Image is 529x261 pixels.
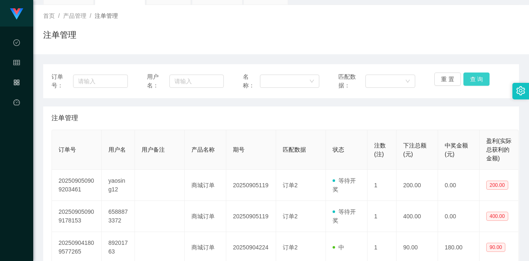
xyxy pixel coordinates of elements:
span: 匹配数据 [283,146,306,153]
span: 注单管理 [51,113,78,123]
img: logo.9652507e.png [10,8,23,20]
input: 请输入 [169,75,224,88]
span: 产品管理 [13,80,20,153]
span: 盈利(实际总获利的金额) [486,138,512,162]
span: 下注总额(元) [403,142,426,157]
span: 用户备注 [142,146,165,153]
span: 订单号 [59,146,76,153]
span: 数据中心 [13,40,20,114]
td: 商城订单 [185,201,226,232]
span: 产品名称 [191,146,215,153]
span: 注单管理 [95,12,118,19]
td: 0.00 [438,201,480,232]
span: 等待开奖 [333,208,356,224]
i: 图标: table [13,56,20,72]
span: 产品管理 [63,12,86,19]
span: 订单2 [283,244,298,251]
td: 商城订单 [185,170,226,201]
td: 202509050909203461 [52,170,102,201]
span: 会员管理 [13,60,20,133]
i: 图标: check-circle-o [13,36,20,52]
span: 名称： [243,72,260,90]
td: 20250905119 [226,201,276,232]
h1: 注单管理 [43,29,76,41]
span: 期号 [233,146,245,153]
span: / [58,12,60,19]
td: 20250905119 [226,170,276,201]
span: 中 [333,244,344,251]
span: 400.00 [486,212,508,221]
i: 图标: setting [516,86,525,95]
span: 用户名 [108,146,126,153]
span: 中奖金额(元) [445,142,468,157]
i: 图标: down [405,79,410,85]
a: 图标: dashboard平台首页 [13,94,20,178]
span: 90.00 [486,243,505,252]
button: 查 询 [463,72,490,86]
span: 订单2 [283,213,298,220]
i: 图标: appstore-o [13,75,20,92]
td: 0.00 [438,170,480,201]
button: 重 置 [434,72,461,86]
td: 6588873372 [102,201,135,232]
td: 202509050909178153 [52,201,102,232]
td: 1 [367,170,397,201]
i: 图标: down [309,79,314,85]
span: 订单号： [51,72,73,90]
span: 订单2 [283,182,298,188]
span: 状态 [333,146,344,153]
span: 注数(注) [374,142,386,157]
span: 首页 [43,12,55,19]
td: 1 [367,201,397,232]
span: 等待开奖 [333,177,356,193]
td: yaosing12 [102,170,135,201]
span: 200.00 [486,181,508,190]
span: 用户名： [147,72,169,90]
span: / [90,12,91,19]
span: 匹配数据： [338,72,365,90]
input: 请输入 [73,75,128,88]
td: 400.00 [397,201,438,232]
td: 200.00 [397,170,438,201]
